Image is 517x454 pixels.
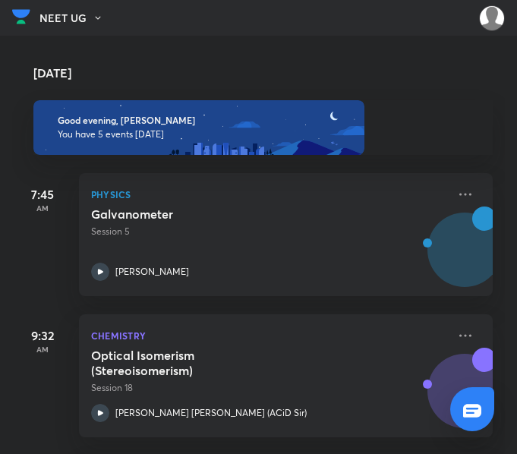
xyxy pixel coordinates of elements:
h5: Galvanometer [91,207,280,222]
h5: 9:32 [12,326,73,345]
p: Physics [91,185,447,203]
button: NEET UG [39,7,112,30]
p: AM [12,203,73,213]
h4: [DATE] [33,67,508,79]
h5: Optical Isomerism (Stereoisomerism) [91,348,280,378]
img: Avatar [428,362,501,435]
h5: 7:45 [12,185,73,203]
img: Avatar [428,221,501,294]
h6: Good evening, [PERSON_NAME] [58,115,468,126]
img: evening [33,100,364,155]
img: Company Logo [12,5,30,28]
p: Session 18 [91,381,447,395]
p: Chemistry [91,326,447,345]
p: [PERSON_NAME] [115,265,189,279]
p: AM [12,345,73,354]
p: Session 5 [91,225,447,238]
a: Company Logo [12,5,30,32]
p: You have 5 events [DATE] [58,128,468,140]
img: Amisha Rani [479,5,505,31]
p: [PERSON_NAME] [PERSON_NAME] (ACiD Sir) [115,406,307,420]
